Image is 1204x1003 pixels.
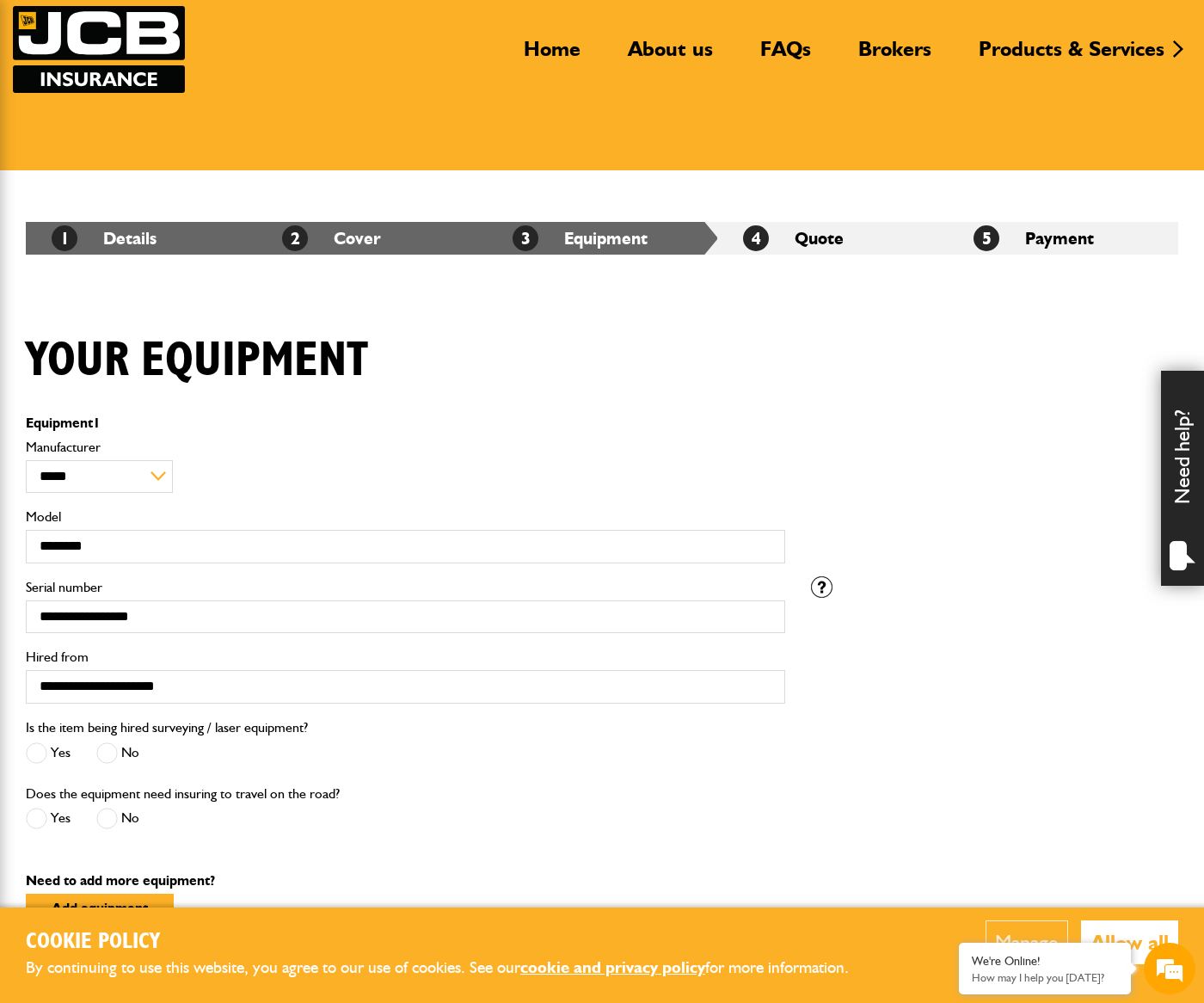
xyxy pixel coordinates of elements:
input: Enter your phone number [22,261,314,298]
label: Manufacturer [26,440,785,454]
p: How may I help you today? [972,971,1118,984]
div: Chat with us now [89,96,289,119]
li: Equipment [487,222,717,255]
label: Does the equipment need insuring to travel on the road? [26,787,340,801]
p: Need to add more equipment? [26,874,1178,888]
span: 4 [743,225,769,251]
a: About us [615,36,726,76]
a: 1Details [52,228,157,249]
a: FAQs [747,36,824,76]
img: d_20077148190_company_1631870298795_20077148190 [29,95,72,120]
label: No [96,808,139,829]
p: By continuing to use this website, you agree to our use of cookies. See our for more information. [26,955,877,981]
div: Minimize live chat window [282,9,323,50]
input: Enter your last name [22,159,314,197]
label: Yes [26,742,71,764]
a: Home [511,36,593,76]
span: 5 [974,225,999,251]
em: Start Chat [234,530,312,553]
a: JCB Insurance Services [13,6,185,93]
textarea: Type your message and hit 'Enter' [22,311,314,515]
div: Need help? [1161,371,1204,586]
label: Hired from [26,650,785,664]
button: Add equipment [26,894,174,922]
div: We're Online! [972,954,1118,969]
a: 2Cover [282,228,381,249]
button: Allow all [1081,920,1178,964]
span: 2 [282,225,308,251]
p: Equipment [26,416,785,430]
label: No [96,742,139,764]
a: cookie and privacy policy [520,957,705,977]
span: 3 [513,225,538,251]
label: Is the item being hired surveying / laser equipment? [26,721,308,735]
span: 1 [93,415,101,431]
h2: Cookie Policy [26,929,877,956]
label: Serial number [26,581,785,594]
a: Products & Services [966,36,1177,76]
li: Quote [717,222,948,255]
button: Manage [986,920,1068,964]
label: Model [26,510,785,524]
img: JCB Insurance Services logo [13,6,185,93]
h1: Your equipment [26,332,368,390]
a: Brokers [845,36,944,76]
input: Enter your email address [22,210,314,248]
li: Payment [948,222,1178,255]
label: Yes [26,808,71,829]
span: 1 [52,225,77,251]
